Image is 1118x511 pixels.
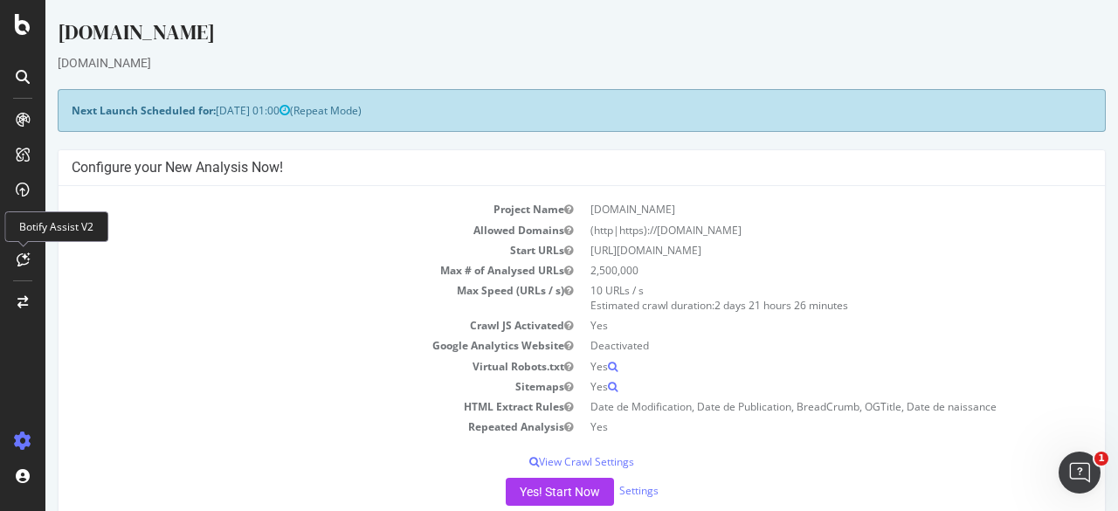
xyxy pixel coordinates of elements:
td: Project Name [26,199,536,219]
td: Allowed Domains [26,220,536,240]
td: Sitemaps [26,376,536,397]
td: Max # of Analysed URLs [26,260,536,280]
td: [DOMAIN_NAME] [536,199,1046,219]
td: [URL][DOMAIN_NAME] [536,240,1046,260]
h4: Configure your New Analysis Now! [26,159,1046,176]
td: (http|https)://[DOMAIN_NAME] [536,220,1046,240]
td: HTML Extract Rules [26,397,536,417]
span: 2 days 21 hours 26 minutes [669,298,803,313]
strong: Next Launch Scheduled for: [26,103,170,118]
td: 10 URLs / s Estimated crawl duration: [536,280,1046,315]
p: View Crawl Settings [26,454,1046,469]
td: Date de Modification, Date de Publication, BreadCrumb, OGTitle, Date de naissance [536,397,1046,417]
td: Max Speed (URLs / s) [26,280,536,315]
div: [DOMAIN_NAME] [12,54,1060,72]
td: Yes [536,376,1046,397]
td: Yes [536,417,1046,437]
td: Deactivated [536,335,1046,356]
td: Yes [536,315,1046,335]
iframe: Intercom live chat [1059,452,1101,494]
div: (Repeat Mode) [12,89,1060,132]
span: 1 [1094,452,1108,466]
button: Yes! Start Now [460,478,569,506]
td: Yes [536,356,1046,376]
td: Repeated Analysis [26,417,536,437]
td: Start URLs [26,240,536,260]
td: Virtual Robots.txt [26,356,536,376]
td: 2,500,000 [536,260,1046,280]
a: Settings [574,483,613,498]
div: Botify Assist V2 [4,211,108,242]
div: [DOMAIN_NAME] [12,17,1060,54]
td: Google Analytics Website [26,335,536,356]
span: [DATE] 01:00 [170,103,245,118]
td: Crawl JS Activated [26,315,536,335]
